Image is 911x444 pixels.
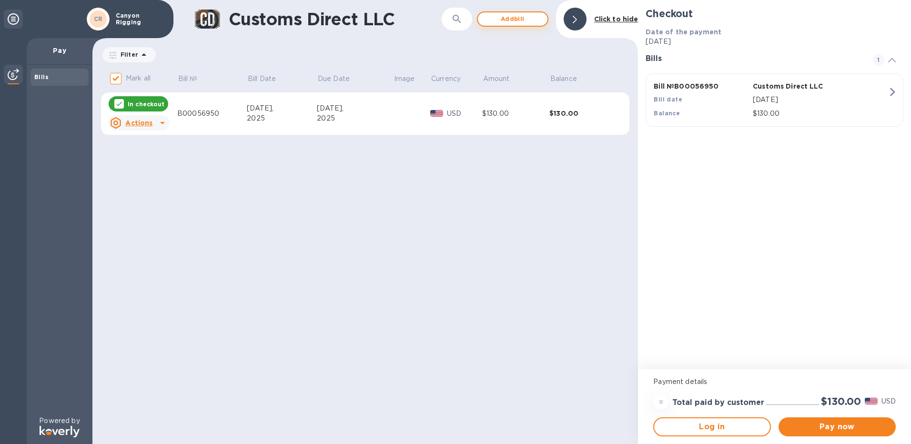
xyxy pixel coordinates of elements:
b: Bill date [654,96,682,103]
p: USD [881,396,896,406]
div: [DATE], [317,103,393,113]
p: Mark all [126,73,151,83]
span: Amount [483,74,522,84]
h3: Bills [646,54,861,63]
div: B00056950 [177,109,247,119]
h2: $130.00 [821,395,861,407]
span: Balance [550,74,589,84]
p: Canyon Rigging [116,12,163,26]
span: Due Date [318,74,362,84]
h3: Total paid by customer [672,398,764,407]
p: Amount [483,74,510,84]
p: Payment details [653,377,896,387]
div: 2025 [247,113,317,123]
span: 1 [873,54,884,66]
p: Customs Direct LLC [753,81,848,91]
p: $130.00 [753,109,888,119]
span: Bill Date [248,74,288,84]
button: Addbill [477,11,548,27]
div: = [653,394,668,410]
u: Actions [125,119,152,127]
button: Pay now [779,417,896,436]
img: USD [865,398,878,404]
p: USD [447,109,482,119]
button: Bill №B00056950Customs Direct LLCBill date[DATE]Balance$130.00 [646,73,903,127]
span: Pay now [786,421,888,433]
p: [DATE] [753,95,888,105]
div: $130.00 [549,109,617,118]
p: Balance [550,74,577,84]
p: Bill № B00056950 [654,81,749,91]
p: Bill № [178,74,198,84]
p: Image [394,74,415,84]
b: CR [94,15,103,22]
div: $130.00 [482,109,549,119]
p: Powered by [39,416,80,426]
b: Balance [654,110,680,117]
b: Bills [34,73,49,81]
img: USD [430,110,443,117]
div: [DATE], [247,103,317,113]
p: [DATE] [646,37,903,47]
img: Logo [40,426,80,437]
p: Due Date [318,74,350,84]
h2: Checkout [646,8,903,20]
p: In checkout [128,100,164,108]
span: Bill № [178,74,210,84]
span: Log in [662,421,762,433]
span: Add bill [486,13,540,25]
p: Pay [34,46,85,55]
b: Date of the payment [646,28,721,36]
p: Bill Date [248,74,276,84]
h1: Customs Direct LLC [229,9,442,29]
div: 2025 [317,113,393,123]
button: Log in [653,417,770,436]
p: Filter [117,50,138,59]
p: Currency [431,74,461,84]
b: Click to hide [594,15,638,23]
